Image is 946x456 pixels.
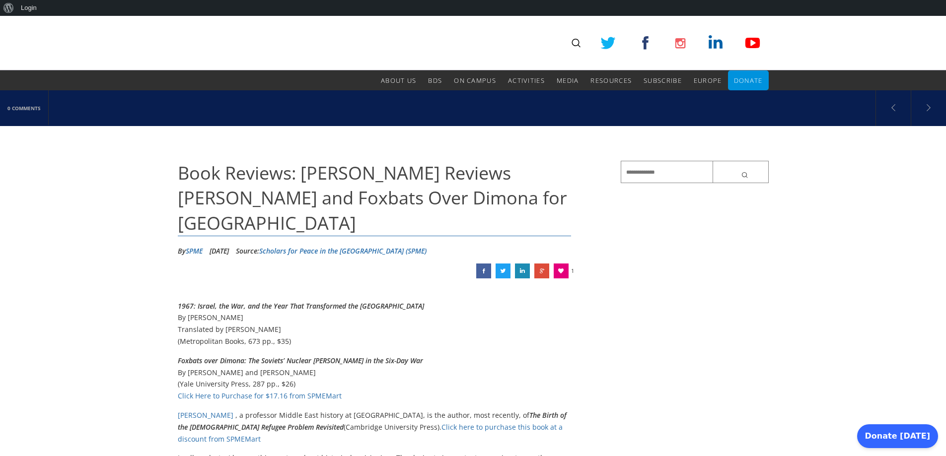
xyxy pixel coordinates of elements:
[694,76,722,85] span: Europe
[557,76,579,85] span: Media
[590,76,632,85] span: Resources
[236,244,427,259] div: Source:
[644,76,682,85] span: Subscribe
[590,70,632,90] a: Resources
[178,355,572,402] p: By [PERSON_NAME] and [PERSON_NAME] (Yale University Press, 287 pp., $26)
[178,410,233,420] a: [PERSON_NAME]
[178,391,342,400] a: Click Here to Purchase for $17.16 from SPMEMart
[734,70,763,90] a: Donate
[534,263,549,278] a: Book Reviews: Benny Morris Reviews Tom Segev and Foxbats Over Dimona for New Republic
[178,301,424,311] em: 1967: Israel, the War, and the Year That Transformed the [GEOGRAPHIC_DATA]
[178,16,322,70] img: SPME
[178,244,203,259] li: By
[734,76,763,85] span: Donate
[178,300,572,347] p: By [PERSON_NAME] Translated by [PERSON_NAME] (Metropolitan Books, 673 pp., $35)
[178,410,567,432] em: The Birth of the [DEMOGRAPHIC_DATA] Refugee Problem Revisited
[428,70,442,90] a: BDS
[178,422,563,444] a: Click here to purchase this book at a discount from SPMEMart
[454,76,496,85] span: On Campus
[515,263,530,278] a: Book Reviews: Benny Morris Reviews Tom Segev and Foxbats Over Dimona for New Republic
[178,161,567,235] span: Book Reviews: [PERSON_NAME] Reviews [PERSON_NAME] and Foxbats Over Dimona for [GEOGRAPHIC_DATA]
[508,70,545,90] a: Activities
[644,70,682,90] a: Subscribe
[178,410,567,432] span: , a professor Middle East history at [GEOGRAPHIC_DATA], is the author, most recently, of (Cambrid...
[496,263,510,278] a: Book Reviews: Benny Morris Reviews Tom Segev and Foxbats Over Dimona for New Republic
[571,263,574,278] span: 1
[259,246,427,256] a: Scholars for Peace in the [GEOGRAPHIC_DATA] (SPME)
[454,70,496,90] a: On Campus
[186,246,203,256] a: SPME
[381,76,416,85] span: About Us
[428,76,442,85] span: BDS
[694,70,722,90] a: Europe
[178,356,423,365] em: Foxbats over Dimona: The Soviets’ Nuclear [PERSON_NAME] in the Six-Day War
[557,70,579,90] a: Media
[210,244,229,259] li: [DATE]
[381,70,416,90] a: About Us
[508,76,545,85] span: Activities
[476,263,491,278] a: Book Reviews: Benny Morris Reviews Tom Segev and Foxbats Over Dimona for New Republic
